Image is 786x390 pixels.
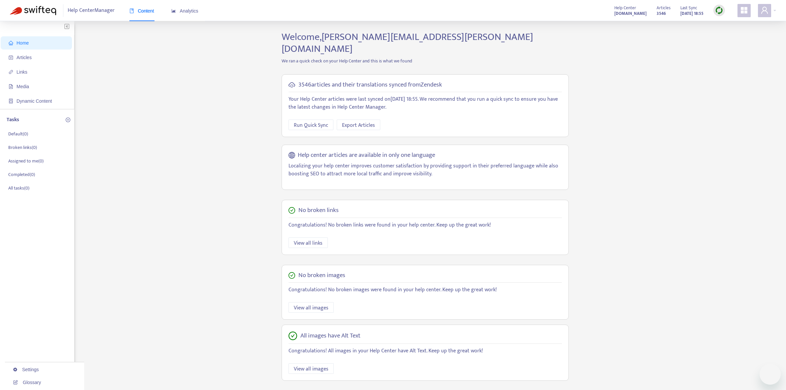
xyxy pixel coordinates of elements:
[298,152,435,159] h5: Help center articles are available in only one language
[614,10,647,17] a: [DOMAIN_NAME]
[17,84,29,89] span: Media
[289,82,295,88] span: cloud-sync
[294,365,328,373] span: View all images
[129,8,154,14] span: Content
[68,4,115,17] span: Help Center Manager
[282,29,533,57] span: Welcome, [PERSON_NAME][EMAIL_ADDRESS][PERSON_NAME][DOMAIN_NAME]
[129,9,134,13] span: book
[715,6,723,15] img: sync.dc5367851b00ba804db3.png
[171,8,198,14] span: Analytics
[761,6,769,14] span: user
[13,367,39,372] a: Settings
[7,116,19,124] p: Tasks
[289,286,562,294] p: Congratulations! No broken images were found in your help center. Keep up the great work!
[171,9,176,13] span: area-chart
[9,99,13,103] span: container
[680,4,697,12] span: Last Sync
[8,144,37,151] p: Broken links ( 0 )
[300,332,360,340] h5: All images have Alt Text
[289,152,295,159] span: global
[289,162,562,178] p: Localizing your help center improves customer satisfaction by providing support in their preferre...
[289,120,333,130] button: Run Quick Sync
[289,363,334,374] button: View all images
[17,69,27,75] span: Links
[294,121,328,129] span: Run Quick Sync
[289,302,334,313] button: View all images
[9,41,13,45] span: home
[8,185,29,192] p: All tasks ( 0 )
[342,121,375,129] span: Export Articles
[657,10,666,17] strong: 3546
[17,55,32,60] span: Articles
[8,171,35,178] p: Completed ( 0 )
[760,364,781,385] iframe: Botón para iniciar la ventana de mensajería
[289,95,562,111] p: Your Help Center articles were last synced on [DATE] 18:55 . We recommend that you run a quick sy...
[17,98,52,104] span: Dynamic Content
[277,57,574,64] p: We ran a quick check on your Help Center and this is what we found
[294,239,323,247] span: View all links
[294,304,328,312] span: View all images
[66,118,70,122] span: plus-circle
[9,84,13,89] span: file-image
[298,207,339,214] h5: No broken links
[9,55,13,60] span: account-book
[298,81,442,89] h5: 3546 articles and their translations synced from Zendesk
[289,221,562,229] p: Congratulations! No broken links were found in your help center. Keep up the great work!
[10,6,56,15] img: Swifteq
[289,237,328,248] button: View all links
[657,4,670,12] span: Articles
[9,70,13,74] span: link
[614,4,636,12] span: Help Center
[17,40,29,46] span: Home
[8,158,44,164] p: Assigned to me ( 0 )
[289,272,295,279] span: check-circle
[289,207,295,214] span: check-circle
[337,120,380,130] button: Export Articles
[740,6,748,14] span: appstore
[289,347,562,355] p: Congratulations! All images in your Help Center have Alt Text. Keep up the great work!
[298,272,345,279] h5: No broken images
[289,332,297,340] span: check-circle
[680,10,703,17] strong: [DATE] 18:55
[13,380,41,385] a: Glossary
[8,130,28,137] p: Default ( 0 )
